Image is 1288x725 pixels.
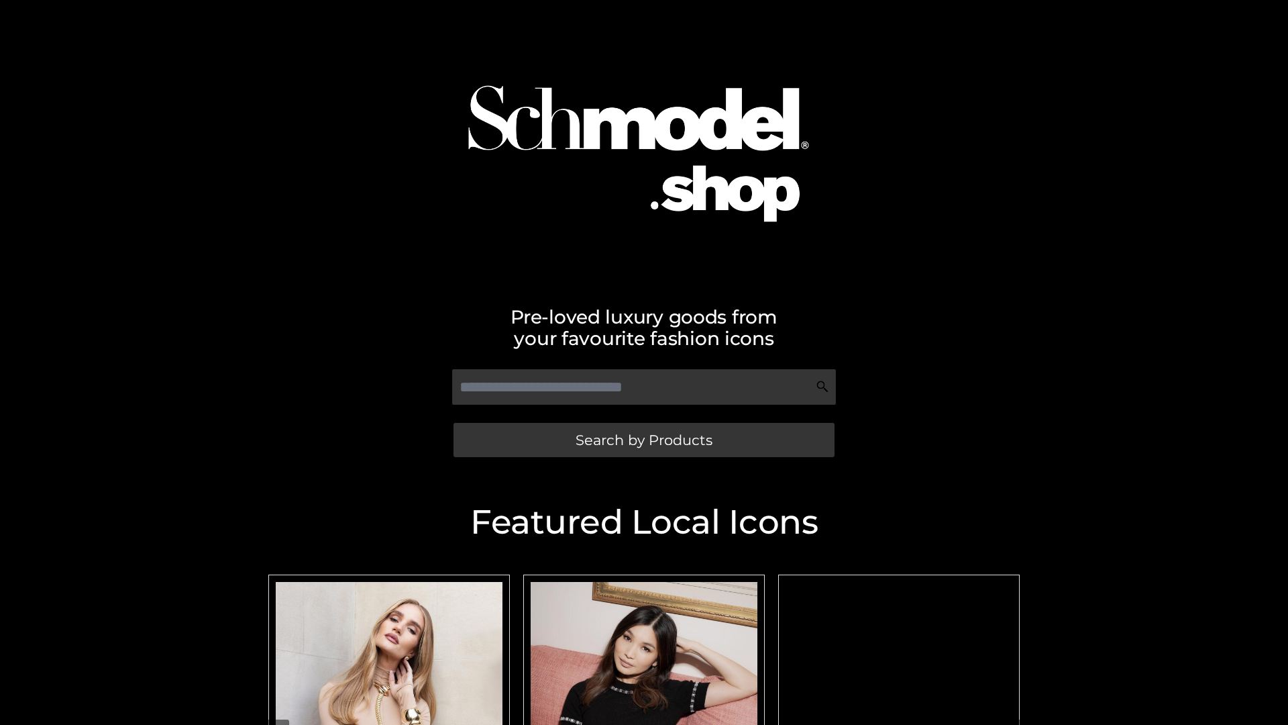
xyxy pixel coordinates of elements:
[576,433,712,447] span: Search by Products
[453,423,835,457] a: Search by Products
[262,505,1026,539] h2: Featured Local Icons​
[262,306,1026,349] h2: Pre-loved luxury goods from your favourite fashion icons
[816,380,829,393] img: Search Icon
